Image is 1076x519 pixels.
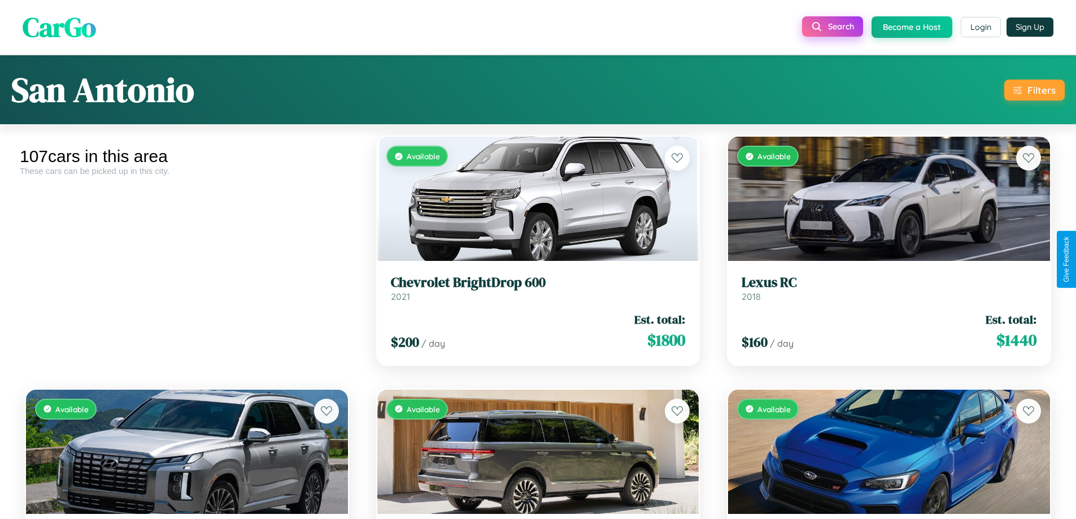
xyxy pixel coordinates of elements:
[961,17,1001,37] button: Login
[802,16,863,37] button: Search
[742,333,768,351] span: $ 160
[986,311,1036,328] span: Est. total:
[55,404,89,414] span: Available
[20,166,354,176] div: These cars can be picked up in this city.
[407,404,440,414] span: Available
[20,147,354,166] div: 107 cars in this area
[421,338,445,349] span: / day
[757,151,791,161] span: Available
[770,338,794,349] span: / day
[391,333,419,351] span: $ 200
[742,274,1036,302] a: Lexus RC2018
[872,16,952,38] button: Become a Host
[23,8,96,46] span: CarGo
[757,404,791,414] span: Available
[407,151,440,161] span: Available
[391,291,410,302] span: 2021
[391,274,686,291] h3: Chevrolet BrightDrop 600
[391,274,686,302] a: Chevrolet BrightDrop 6002021
[742,274,1036,291] h3: Lexus RC
[1062,237,1070,282] div: Give Feedback
[11,67,194,113] h1: San Antonio
[742,291,761,302] span: 2018
[1004,80,1065,101] button: Filters
[828,21,854,32] span: Search
[647,329,685,351] span: $ 1800
[1007,18,1053,37] button: Sign Up
[634,311,685,328] span: Est. total:
[996,329,1036,351] span: $ 1440
[1027,84,1056,96] div: Filters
